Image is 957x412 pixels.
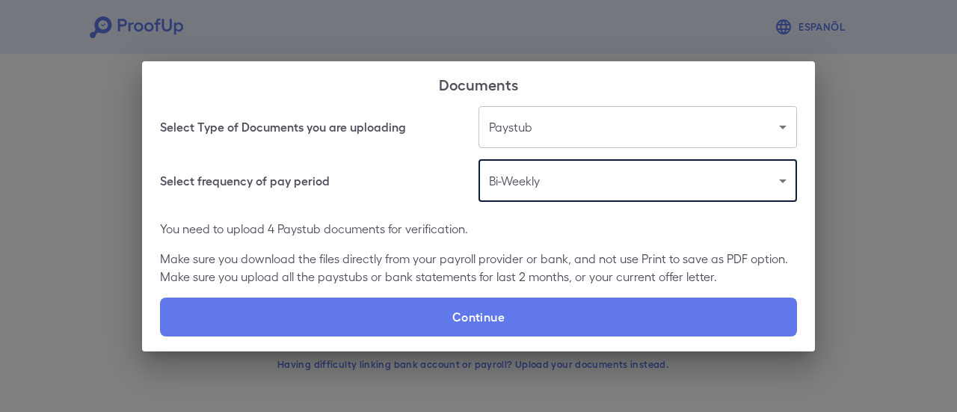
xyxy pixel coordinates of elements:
[160,250,797,286] p: Make sure you download the files directly from your payroll provider or bank, and not use Print t...
[160,298,797,336] label: Continue
[478,106,797,148] div: Paystub
[478,160,797,202] div: Bi-Weekly
[160,220,797,238] p: You need to upload 4 Paystub documents for verification.
[160,172,330,190] h6: Select frequency of pay period
[160,118,406,136] h6: Select Type of Documents you are uploading
[142,61,815,106] h2: Documents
